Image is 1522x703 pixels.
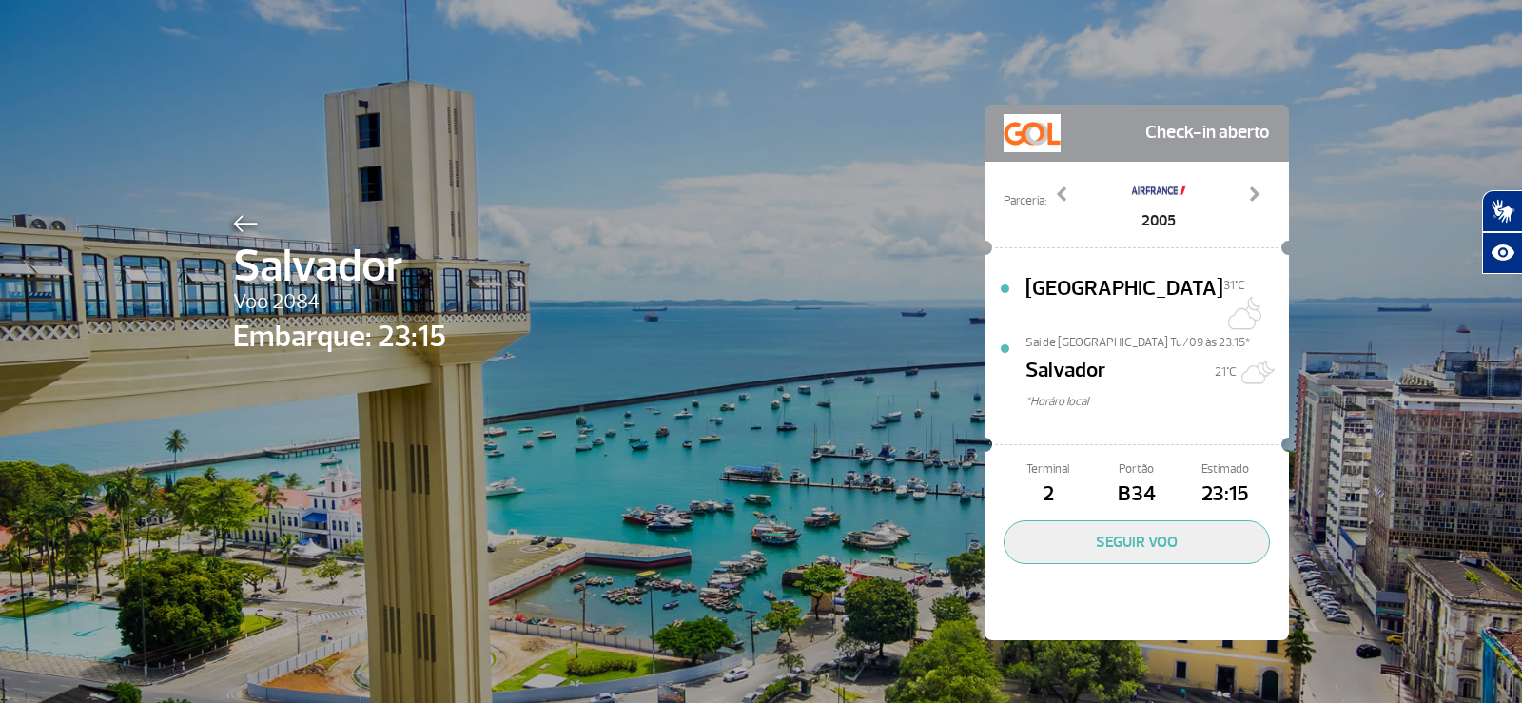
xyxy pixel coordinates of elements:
[1004,520,1270,564] button: SEGUIR VOO
[1004,478,1092,511] span: 2
[1482,232,1522,274] button: Abrir recursos assistivos.
[1004,460,1092,478] span: Terminal
[1025,393,1289,411] span: *Horáro local
[1025,355,1105,393] span: Salvador
[1092,460,1181,478] span: Portão
[1004,192,1046,210] span: Parceria:
[1145,114,1270,152] span: Check-in aberto
[1223,294,1261,332] img: Algumas nuvens
[1181,478,1270,511] span: 23:15
[1025,334,1289,347] span: Sai de [GEOGRAPHIC_DATA] Tu/09 às 23:15*
[233,314,446,360] span: Embarque: 23:15
[1130,209,1187,232] span: 2005
[1181,460,1270,478] span: Estimado
[1482,190,1522,232] button: Abrir tradutor de língua de sinais.
[1482,190,1522,274] div: Plugin de acessibilidade da Hand Talk.
[1215,364,1237,380] span: 21°C
[233,286,446,319] span: Voo 2084
[1237,353,1275,391] img: Muitas nuvens
[1223,278,1245,293] span: 31°C
[1092,478,1181,511] span: B34
[233,232,446,301] span: Salvador
[1025,273,1223,334] span: [GEOGRAPHIC_DATA]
